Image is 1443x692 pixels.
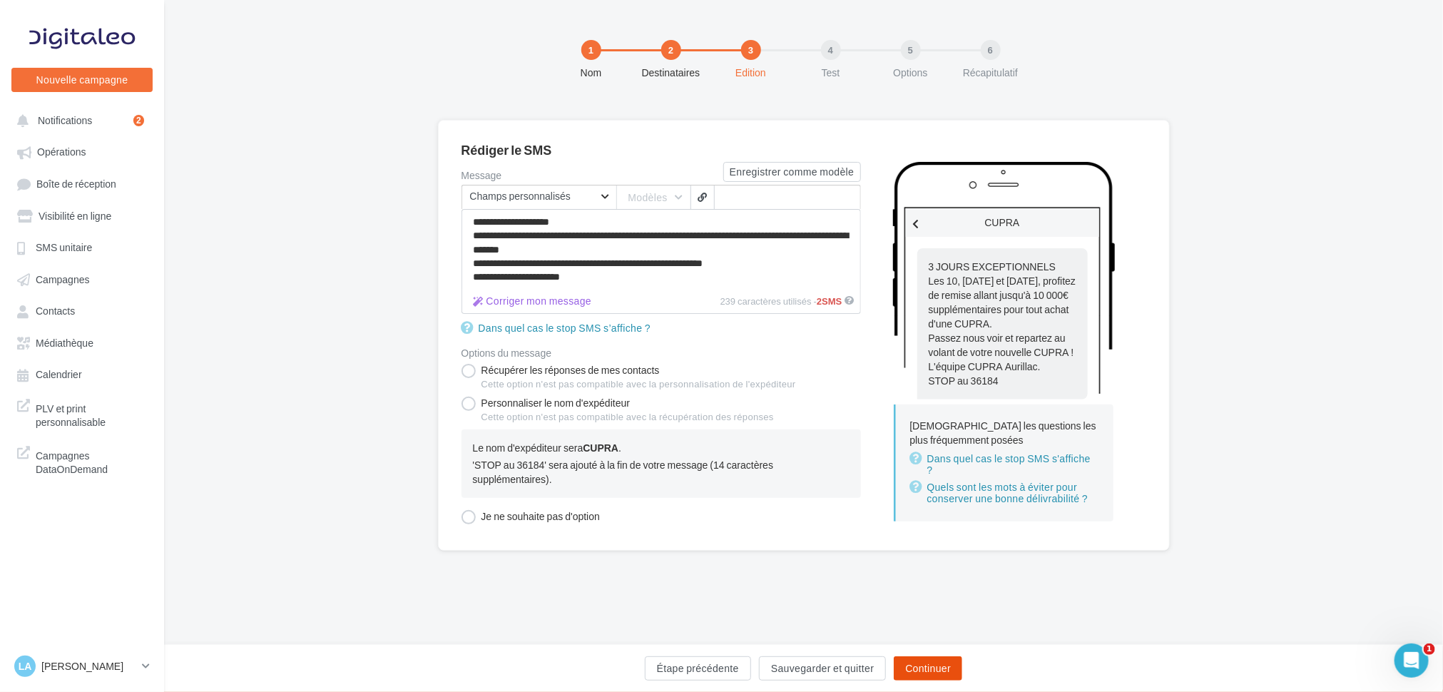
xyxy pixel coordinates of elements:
a: La [PERSON_NAME] [11,653,153,680]
div: Edition [705,66,797,80]
span: Visibilité en ligne [39,210,111,222]
a: Dans quel cas le stop SMS s'affiche ? [910,450,1099,479]
a: SMS unitaire [9,234,155,260]
a: PLV et print personnalisable [9,393,155,435]
p: [PERSON_NAME] [41,659,136,673]
div: Options [865,66,957,80]
div: Récapitulatif [945,66,1036,80]
label: Message [462,171,723,180]
a: Boîte de réception [9,171,155,197]
button: Notifications 2 [9,107,150,133]
span: 1 [1424,643,1435,655]
div: 6 [981,40,1001,60]
div: 2 [661,40,681,60]
div: Cette option n'est pas compatible avec la récupération des réponses [481,411,774,424]
div: 4 [821,40,841,60]
span: Notifications [38,114,92,126]
button: Enregistrer comme modèle [723,162,861,182]
label: Je ne souhaite pas d'option [462,510,600,524]
span: Calendrier [36,369,82,381]
a: Quels sont les mots à éviter pour conserver une bonne délivrabilité ? [910,479,1099,507]
div: Cette option n'est pas compatible avec la personnalisation de l'expéditeur [481,378,796,391]
span: STOP au 36184 [929,375,999,387]
span: Boîte de réception [36,178,116,190]
a: Visibilité en ligne [9,203,155,228]
label: Personnaliser le nom d'expéditeur [462,397,774,429]
iframe: Intercom live chat [1394,643,1429,678]
span: CUPRA [583,442,618,454]
span: SMS unitaire [36,242,92,254]
p: [DEMOGRAPHIC_DATA] les questions les plus fréquemment posées [910,419,1099,447]
span: SMS [817,296,842,307]
a: Campagnes DataOnDemand [9,440,155,482]
a: Opérations [9,138,155,164]
span: Campagnes DataOnDemand [36,446,147,477]
span: 3 JOURS EXCEPTIONNELS Les 10, [DATE] et [DATE], profitez de remise allant jusqu'à 10 000€ supplém... [929,260,1076,372]
div: Options du message [462,348,861,358]
a: Contacts [9,297,155,323]
div: 3 [741,40,761,60]
div: 5 [901,40,921,60]
a: Dans quel cas le stop SMS s’affiche ? [462,320,656,337]
div: Test [785,66,877,80]
button: Continuer [894,656,962,681]
div: Destinataires [626,66,717,80]
div: 2 [133,115,144,126]
span: Médiathèque [36,337,93,349]
span: Contacts [36,305,75,317]
span: Opérations [37,146,86,158]
div: Nom [546,66,637,80]
span: La [19,659,32,673]
button: Sauvegarder et quitter [759,656,886,681]
label: Récupérer les réponses de mes contacts [462,364,796,391]
span: 2 [817,296,822,307]
div: CUPRA [906,208,1099,237]
div: 1 [581,40,601,60]
div: Le nom d'expéditeur sera . [473,441,850,455]
span: - [814,296,842,307]
button: 239 caractères utilisés -2SMS [468,292,598,310]
button: Nouvelle campagne [11,68,153,92]
div: Rédiger le SMS [462,143,1146,156]
button: Étape précédente [645,656,751,681]
span: 239 caractères utilisés [720,296,812,307]
a: Calendrier [9,361,155,387]
span: Champs personnalisés [470,191,598,201]
span: Select box activate [462,185,616,209]
a: Campagnes [9,266,155,292]
a: Médiathèque [9,330,155,355]
span: Campagnes [36,273,90,285]
span: PLV et print personnalisable [36,399,147,429]
div: 'STOP au 36184' sera ajouté à la fin de votre message (14 caractères supplémentaires). [473,458,850,487]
